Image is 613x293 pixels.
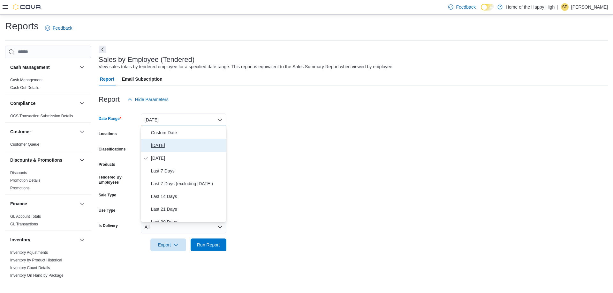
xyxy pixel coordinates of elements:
[10,186,30,190] a: Promotions
[10,100,77,106] button: Compliance
[5,76,91,94] div: Cash Management
[506,3,555,11] p: Home of the Happy High
[78,99,86,107] button: Compliance
[10,64,50,70] h3: Cash Management
[10,171,27,175] a: Discounts
[10,273,64,278] a: Inventory On Hand by Package
[10,178,41,183] a: Promotion Details
[10,250,48,255] span: Inventory Adjustments
[141,114,226,126] button: [DATE]
[10,85,39,90] span: Cash Out Details
[10,157,77,163] button: Discounts & Promotions
[10,114,73,119] span: OCS Transaction Submission Details
[10,265,50,270] span: Inventory Count Details
[10,85,39,90] a: Cash Out Details
[10,128,31,135] h3: Customer
[99,193,116,198] label: Sale Type
[446,1,478,13] a: Feedback
[100,73,114,85] span: Report
[78,200,86,208] button: Finance
[10,237,77,243] button: Inventory
[10,237,30,243] h3: Inventory
[150,238,186,251] button: Export
[122,73,163,85] span: Email Subscription
[125,93,171,106] button: Hide Parameters
[481,4,494,11] input: Dark Mode
[99,131,117,136] label: Locations
[10,142,39,147] a: Customer Queue
[53,25,72,31] span: Feedback
[42,22,75,34] a: Feedback
[10,201,27,207] h3: Finance
[10,250,48,255] a: Inventory Adjustments
[99,96,120,103] h3: Report
[141,221,226,233] button: All
[151,180,224,187] span: Last 7 Days (excluding [DATE])
[154,238,182,251] span: Export
[10,157,62,163] h3: Discounts & Promotions
[151,167,224,175] span: Last 7 Days
[10,214,41,219] span: GL Account Totals
[197,242,220,248] span: Run Report
[99,175,138,185] label: Tendered By Employees
[10,266,50,270] a: Inventory Count Details
[78,63,86,71] button: Cash Management
[151,218,224,226] span: Last 30 Days
[10,100,35,106] h3: Compliance
[10,273,64,278] span: Inventory On Hand by Package
[10,77,42,83] span: Cash Management
[99,116,121,121] label: Date Range
[10,78,42,82] a: Cash Management
[10,64,77,70] button: Cash Management
[561,3,569,11] div: Samantha Paxman
[10,114,73,118] a: OCS Transaction Submission Details
[99,56,195,63] h3: Sales by Employee (Tendered)
[562,3,567,11] span: SP
[557,3,558,11] p: |
[99,208,115,213] label: Use Type
[13,4,42,10] img: Cova
[135,96,169,103] span: Hide Parameters
[151,154,224,162] span: [DATE]
[151,193,224,200] span: Last 14 Days
[10,258,62,262] a: Inventory by Product Historical
[5,112,91,122] div: Compliance
[141,126,226,222] div: Select listbox
[151,205,224,213] span: Last 21 Days
[151,129,224,136] span: Custom Date
[99,46,106,53] button: Next
[456,4,475,10] span: Feedback
[151,142,224,149] span: [DATE]
[10,128,77,135] button: Customer
[571,3,608,11] p: [PERSON_NAME]
[5,169,91,194] div: Discounts & Promotions
[5,141,91,151] div: Customer
[78,128,86,136] button: Customer
[191,238,226,251] button: Run Report
[78,236,86,244] button: Inventory
[99,147,126,152] label: Classifications
[99,162,115,167] label: Products
[99,63,394,70] div: View sales totals by tendered employee for a specified date range. This report is equivalent to t...
[5,213,91,231] div: Finance
[10,222,38,226] a: GL Transactions
[10,201,77,207] button: Finance
[10,170,27,175] span: Discounts
[10,214,41,219] a: GL Account Totals
[5,20,39,33] h1: Reports
[99,223,118,228] label: Is Delivery
[78,156,86,164] button: Discounts & Promotions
